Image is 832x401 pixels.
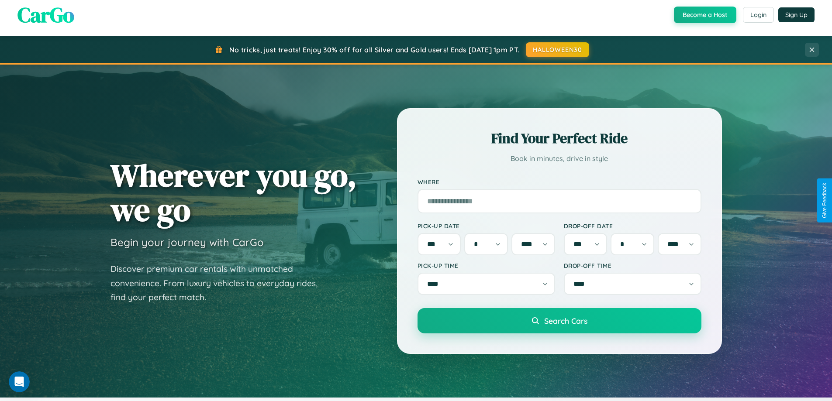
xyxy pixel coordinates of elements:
label: Where [418,178,701,185]
div: Give Feedback [822,183,828,218]
label: Drop-off Date [564,222,701,230]
h1: Wherever you go, we go [110,158,357,227]
span: CarGo [17,0,74,29]
button: Sign Up [778,7,815,22]
button: Become a Host [674,7,736,23]
label: Pick-up Date [418,222,555,230]
span: Search Cars [544,316,587,326]
h3: Begin your journey with CarGo [110,236,264,249]
button: Search Cars [418,308,701,333]
iframe: Intercom live chat [9,371,30,392]
span: No tricks, just treats! Enjoy 30% off for all Silver and Gold users! Ends [DATE] 1pm PT. [229,45,519,54]
label: Drop-off Time [564,262,701,269]
button: HALLOWEEN30 [526,42,589,57]
button: Login [743,7,774,23]
label: Pick-up Time [418,262,555,269]
h2: Find Your Perfect Ride [418,129,701,148]
p: Book in minutes, drive in style [418,152,701,165]
p: Discover premium car rentals with unmatched convenience. From luxury vehicles to everyday rides, ... [110,262,329,305]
